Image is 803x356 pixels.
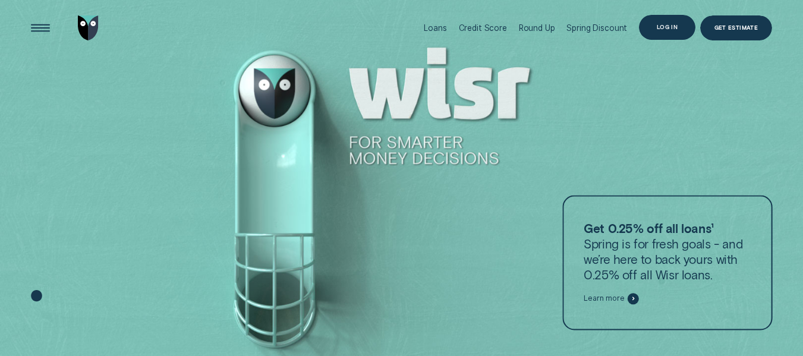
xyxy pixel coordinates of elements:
span: Learn more [584,294,625,303]
img: Wisr [78,15,99,41]
div: Spring Discount [566,23,627,33]
div: Round Up [519,23,555,33]
div: Log in [657,25,678,30]
p: Spring is for fresh goals - and we’re here to back yours with 0.25% off all Wisr loans. [584,221,751,282]
button: Open Menu [28,15,53,41]
div: Loans [424,23,446,33]
a: Get 0.25% off all loans¹Spring is for fresh goals - and we’re here to back yours with 0.25% off a... [562,196,772,330]
button: Log in [639,15,695,40]
div: Credit Score [459,23,507,33]
a: Get Estimate [700,15,772,41]
strong: Get 0.25% off all loans¹ [584,221,714,235]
